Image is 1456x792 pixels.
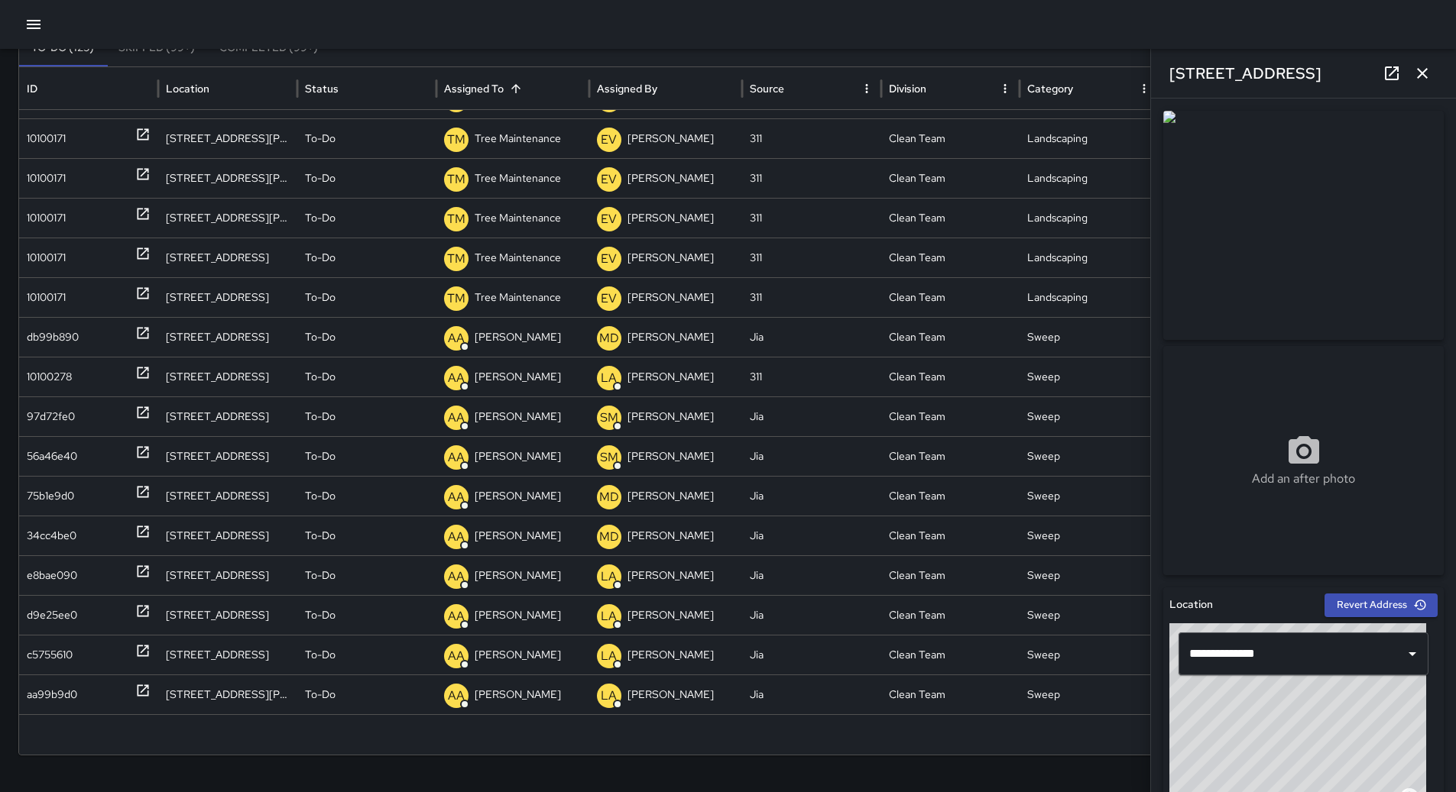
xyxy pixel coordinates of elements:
p: [PERSON_NAME] [627,556,714,595]
p: [PERSON_NAME] [475,477,561,516]
p: Tree Maintenance [475,159,561,198]
div: Clean Team [881,198,1020,238]
div: Clean Team [881,516,1020,555]
p: To-Do [305,318,336,357]
div: 350 Gough Street [158,674,297,714]
div: 34cc4be0 [27,516,76,555]
p: [PERSON_NAME] [627,238,714,277]
div: Sweep [1020,357,1159,396]
div: 10100171 [27,119,66,158]
div: 311 [742,357,881,396]
p: To-Do [305,556,336,595]
div: 311 [742,238,881,277]
p: To-Do [305,397,336,436]
div: 284 Linden Street [158,555,297,595]
div: Clean Team [881,357,1020,396]
p: [PERSON_NAME] [475,397,561,436]
p: LA [601,369,617,387]
div: Category [1027,82,1073,95]
div: 311 [742,198,881,238]
div: Clean Team [881,158,1020,198]
div: aa99b9d0 [27,675,77,714]
div: 97d72fe0 [27,397,75,436]
div: 170 Fell Street [158,317,297,357]
p: [PERSON_NAME] [627,516,714,555]
div: Source [750,82,784,95]
p: [PERSON_NAME] [627,318,714,357]
div: Landscaping [1020,118,1159,158]
div: Jia [742,555,881,595]
div: Clean Team [881,476,1020,516]
p: [PERSON_NAME] [475,556,561,595]
p: EV [601,250,617,268]
p: [PERSON_NAME] [475,357,561,396]
div: Sweep [1020,396,1159,436]
div: ID [27,82,37,95]
p: [PERSON_NAME] [627,397,714,436]
p: [PERSON_NAME] [627,119,714,158]
p: LA [601,687,617,705]
div: Jia [742,436,881,476]
p: To-Do [305,278,336,317]
div: 300 Grove Street [158,396,297,436]
div: Landscaping [1020,158,1159,198]
p: Tree Maintenance [475,199,561,238]
div: 10100171 [27,159,66,198]
p: AA [448,409,465,427]
p: To-Do [305,357,336,396]
p: Tree Maintenance [475,278,561,317]
div: Clean Team [881,317,1020,357]
div: Clean Team [881,238,1020,277]
p: [PERSON_NAME] [627,357,714,396]
button: Category column menu [1133,78,1155,99]
button: Source column menu [856,78,877,99]
div: Clean Team [881,396,1020,436]
div: 311 [742,158,881,198]
div: 10100171 [27,238,66,277]
p: LA [601,647,617,665]
p: To-Do [305,477,336,516]
div: Clean Team [881,674,1020,714]
p: AA [448,647,465,665]
p: EV [601,131,617,149]
p: SM [600,448,618,467]
p: MD [599,488,619,506]
div: Jia [742,635,881,674]
p: AA [448,369,465,387]
p: EV [601,170,617,189]
button: Sort [505,78,527,99]
div: 10100171 [27,278,66,317]
div: Clean Team [881,635,1020,674]
p: To-Do [305,596,336,635]
p: [PERSON_NAME] [627,437,714,476]
p: Tree Maintenance [475,238,561,277]
p: AA [448,488,465,506]
div: Jia [742,674,881,714]
p: [PERSON_NAME] [627,477,714,516]
div: 1438 Market Street [158,277,297,317]
p: TM [447,250,465,268]
div: Clean Team [881,118,1020,158]
p: AA [448,687,465,705]
div: db99b890 [27,318,79,357]
div: 80 South Van Ness Avenue [158,158,297,198]
div: 4 Van Ness Avenue [158,118,297,158]
div: 10100171 [27,199,66,238]
p: AA [448,607,465,626]
p: [PERSON_NAME] [475,596,561,635]
p: [PERSON_NAME] [627,278,714,317]
p: MD [599,329,619,348]
p: To-Do [305,238,336,277]
p: [PERSON_NAME] [475,635,561,674]
button: Division column menu [994,78,1016,99]
div: Sweep [1020,476,1159,516]
div: 75b1e9d0 [27,477,74,516]
div: Landscaping [1020,238,1159,277]
p: [PERSON_NAME] [475,318,561,357]
div: 345 Franklin Street [158,436,297,476]
p: Tree Maintenance [475,119,561,158]
div: Clean Team [881,595,1020,635]
p: To-Do [305,437,336,476]
p: To-Do [305,675,336,714]
div: Clean Team [881,555,1020,595]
